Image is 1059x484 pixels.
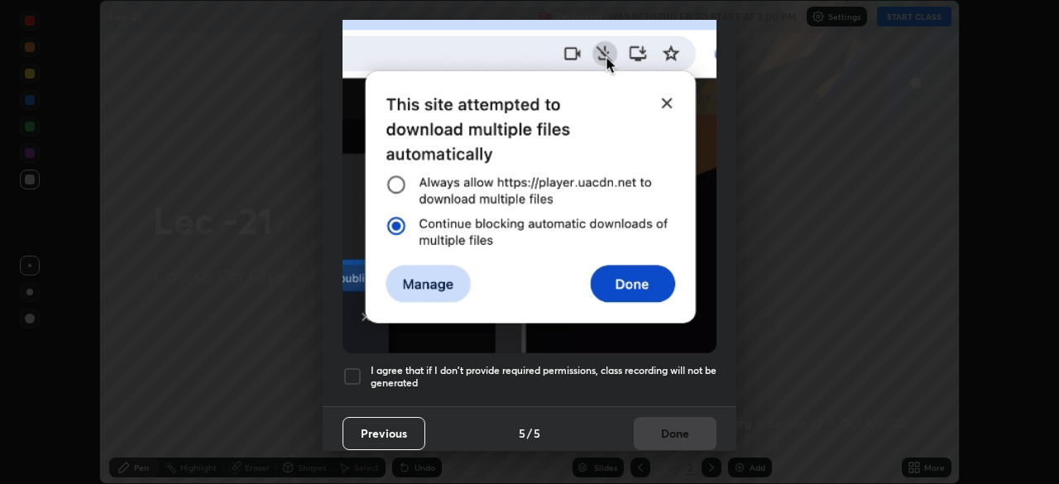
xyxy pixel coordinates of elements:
[371,364,716,390] h5: I agree that if I don't provide required permissions, class recording will not be generated
[534,424,540,442] h4: 5
[519,424,525,442] h4: 5
[527,424,532,442] h4: /
[343,417,425,450] button: Previous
